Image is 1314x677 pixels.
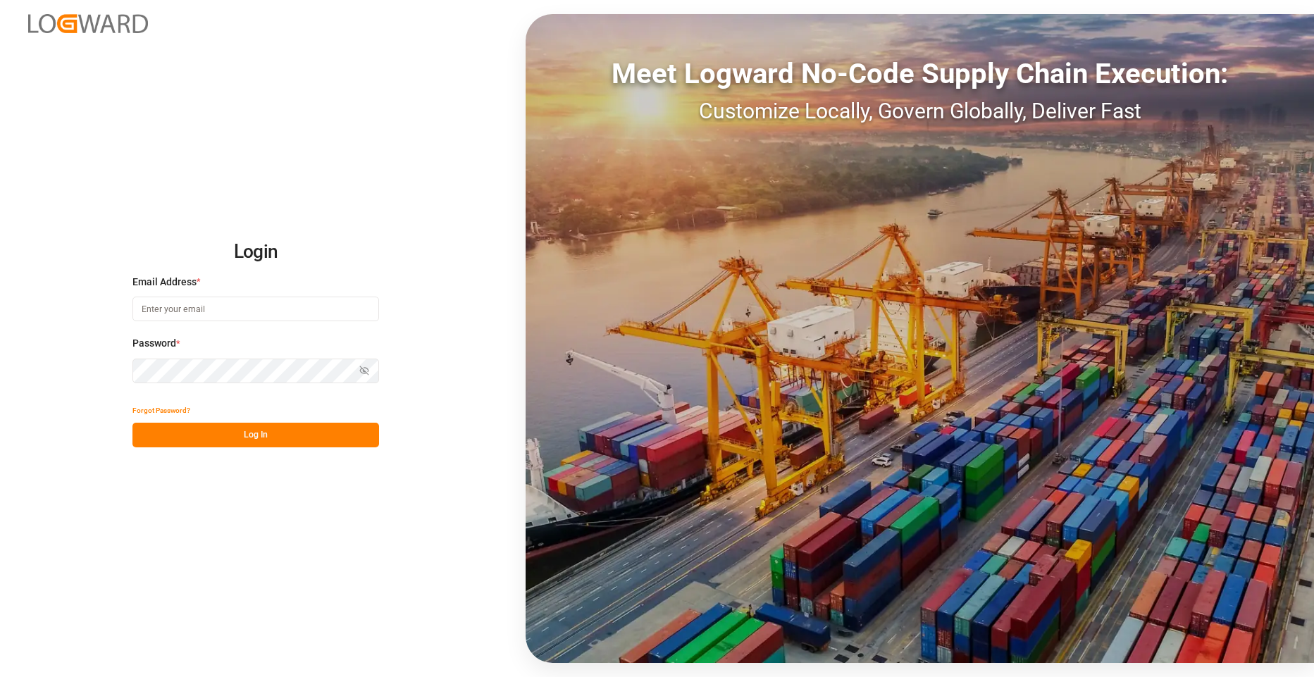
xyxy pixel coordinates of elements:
[526,95,1314,127] div: Customize Locally, Govern Globally, Deliver Fast
[132,336,176,351] span: Password
[132,230,379,275] h2: Login
[132,275,197,290] span: Email Address
[132,423,379,447] button: Log In
[132,297,379,321] input: Enter your email
[132,398,190,423] button: Forgot Password?
[526,53,1314,95] div: Meet Logward No-Code Supply Chain Execution:
[28,14,148,33] img: Logward_new_orange.png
